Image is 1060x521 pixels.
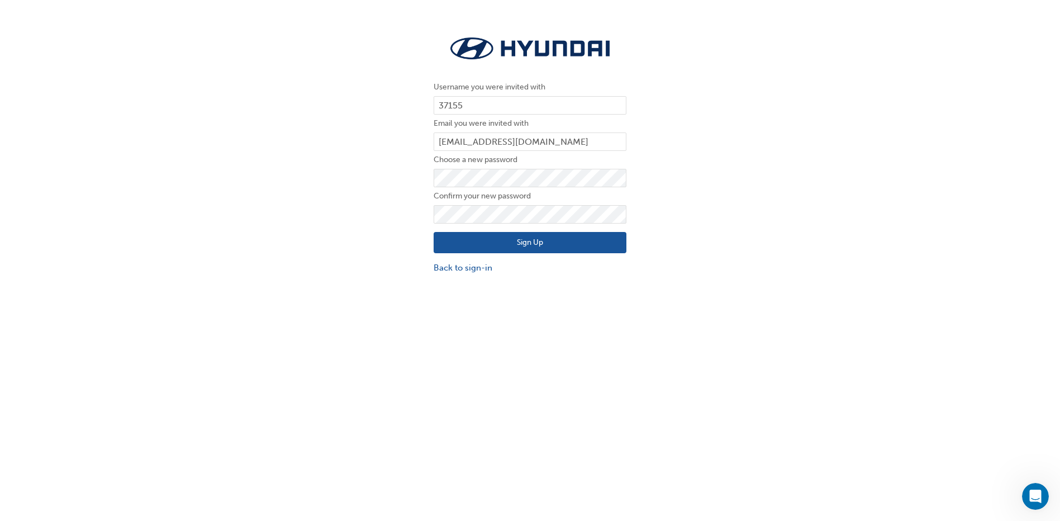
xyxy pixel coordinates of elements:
button: Sign Up [434,232,626,253]
img: Trak [434,34,626,64]
label: Username you were invited with [434,80,626,94]
input: Username [434,96,626,115]
label: Choose a new password [434,153,626,167]
iframe: Intercom live chat [1022,483,1049,510]
label: Confirm your new password [434,190,626,203]
a: Back to sign-in [434,262,626,274]
label: Email you were invited with [434,117,626,130]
